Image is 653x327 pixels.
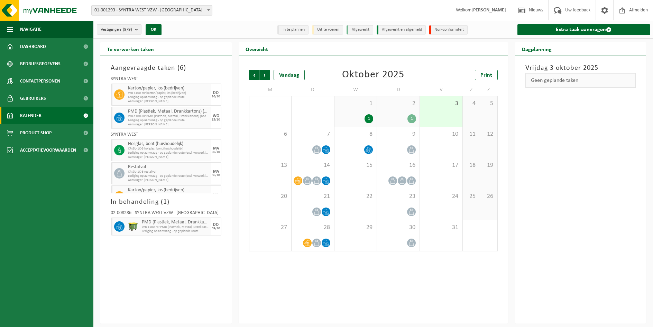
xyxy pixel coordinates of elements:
span: Vestigingen [101,25,132,35]
img: WB-1100-HPE-GN-50 [128,221,138,232]
span: 15 [338,162,374,169]
span: Lediging op aanvraag - op geplande route [128,118,209,123]
div: MA [213,193,219,197]
span: CR-SU-1C-5 karton/papier, los (bedrijven) [128,193,209,197]
td: Z [463,84,480,96]
span: Aanvrager: [PERSON_NAME] [128,178,209,182]
span: 29 [338,224,374,231]
td: W [334,84,377,96]
span: 11 [466,131,476,138]
iframe: chat widget [3,312,116,327]
span: 19 [484,162,494,169]
h3: Vrijdag 3 oktober 2025 [525,63,636,73]
span: 27 [253,224,288,231]
span: 01-001293 - SYNTRA WEST VZW - SINT-MICHIELS [91,5,212,16]
td: D [377,84,420,96]
li: Afgewerkt en afgemeld [377,25,426,35]
div: SYNTRA WEST [111,132,221,139]
span: 24 [423,193,459,200]
span: Lediging op aanvraag - op geplande route (excl. verwerking) [128,151,209,155]
div: 09/10 [212,227,220,230]
div: 06/10 [212,174,220,177]
span: WB-1100-HP PMD (Plastiek, Metaal, Drankkartons) (bedrijven) [128,114,209,118]
span: 14 [295,162,331,169]
span: 1 [163,199,167,205]
li: In te plannen [277,25,309,35]
span: Bedrijfsgegevens [20,55,61,73]
td: V [420,84,463,96]
span: 26 [484,193,494,200]
h3: In behandeling ( ) [111,197,221,207]
span: Print [480,73,492,78]
h2: Overzicht [239,42,275,56]
span: 25 [466,193,476,200]
span: 5 [484,100,494,107]
div: 02-008286 - SYNTRA WEST VZW - [GEOGRAPHIC_DATA] [111,211,221,218]
span: Hol glas, bont (huishoudelijk) [128,141,209,147]
div: 16/10 [212,95,220,98]
span: 6 [253,131,288,138]
span: Karton/papier, los (bedrijven) [128,86,209,91]
span: 01-001293 - SYNTRA WEST VZW - SINT-MICHIELS [92,6,212,15]
div: WO [213,114,219,118]
span: Lediging op aanvraag - op geplande route [128,95,209,99]
strong: [PERSON_NAME] [471,8,506,13]
span: Dashboard [20,38,46,55]
h2: Te verwerken taken [100,42,161,56]
span: Aanvrager: [PERSON_NAME] [128,99,209,104]
div: Vandaag [274,70,305,80]
span: WB-1100-HP PMD (Plastiek, Metaal, Drankkartons) (bedrijven) [142,225,209,229]
span: 8 [338,131,374,138]
span: Restafval [128,164,209,170]
span: PMD (Plastiek, Metaal, Drankkartons) (bedrijven) [142,220,209,225]
a: Extra taak aanvragen [517,24,651,35]
span: Gebruikers [20,90,46,107]
span: Product Shop [20,124,52,142]
span: Navigatie [20,21,42,38]
span: 7 [295,131,331,138]
div: DO [213,223,219,227]
count: (9/9) [123,27,132,32]
span: 21 [295,193,331,200]
div: SYNTRA WEST [111,77,221,84]
span: Kalender [20,107,42,124]
span: 18 [466,162,476,169]
span: 12 [484,131,494,138]
span: 16 [380,162,416,169]
h3: Aangevraagde taken ( ) [111,63,221,73]
li: Non-conformiteit [429,25,468,35]
span: CR-SU-1C-3 hol glas, bont (huishoudelijk) [128,147,209,151]
span: Lediging op aanvraag - op geplande route (excl. verwerking) [128,174,209,178]
h2: Dagplanning [515,42,559,56]
div: 1 [365,114,373,123]
div: 06/10 [212,151,220,154]
div: MA [213,170,219,174]
li: Uit te voeren [312,25,343,35]
span: PMD (Plastiek, Metaal, Drankkartons) (bedrijven) [128,109,209,114]
li: Afgewerkt [347,25,373,35]
td: Z [480,84,497,96]
span: 28 [295,224,331,231]
button: OK [146,24,162,35]
a: Print [475,70,498,80]
span: 23 [380,193,416,200]
td: M [249,84,292,96]
span: 30 [380,224,416,231]
span: 17 [423,162,459,169]
span: 6 [180,65,184,71]
span: CR-SU-1C-5 restafval [128,170,209,174]
span: Volgende [260,70,270,80]
span: 31 [423,224,459,231]
span: Vorige [249,70,259,80]
span: WB-1100-HP karton/papier, los (bedrijven) [128,91,209,95]
td: D [292,84,334,96]
span: 10 [423,131,459,138]
span: Lediging op aanvraag - op geplande route [142,229,209,233]
span: 13 [253,162,288,169]
span: 4 [466,100,476,107]
span: 2 [380,100,416,107]
span: Aanvrager: [PERSON_NAME] [128,155,209,159]
span: Acceptatievoorwaarden [20,142,76,159]
div: 15/10 [212,118,220,122]
div: Geen geplande taken [525,73,636,88]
